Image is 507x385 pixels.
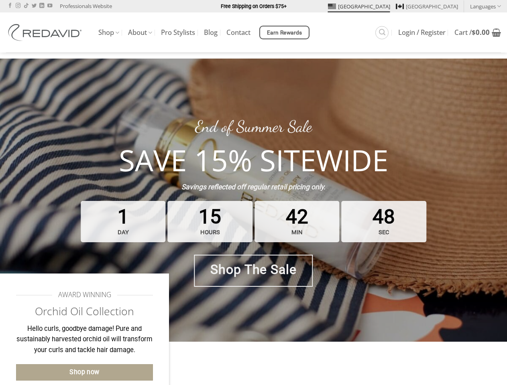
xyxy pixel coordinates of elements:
span: 48 [342,201,427,242]
bdi: 0.00 [472,28,490,37]
strong: Free Shipping on Orders $75+ [221,3,287,9]
span: Earn Rewards [267,28,302,37]
a: [GEOGRAPHIC_DATA] [396,0,458,12]
strong: SAVE 15% SITEWIDE [119,140,388,180]
a: Pro Stylists [161,25,195,40]
strong: day [83,225,164,240]
a: Search [375,26,389,39]
a: [GEOGRAPHIC_DATA] [328,0,390,12]
a: Languages [470,0,501,12]
a: Earn Rewards [259,26,309,39]
a: Follow on YouTube [47,3,52,9]
strong: sec [344,225,425,240]
h2: Orchid Oil Collection [16,304,153,318]
a: Follow on Twitter [32,3,37,9]
span: Cart / [454,29,490,36]
a: Shop [98,25,119,41]
a: Follow on LinkedIn [39,3,44,9]
img: REDAVID Salon Products | United States [6,24,86,41]
span: Shop now [69,367,100,377]
span: Shop The Sale [210,259,297,280]
span: 15 [167,201,252,242]
a: Login / Register [398,25,446,40]
a: Shop The Sale [194,255,313,287]
a: Follow on TikTok [24,3,29,9]
strong: Savings reflected off regular retail pricing only. [181,183,326,191]
strong: min [257,225,338,240]
span: $ [472,28,476,37]
a: Blog [204,25,218,40]
a: End of Summer Sale [195,117,312,136]
a: Follow on Instagram [16,3,20,9]
span: 1 [81,201,166,242]
a: Follow on Facebook [8,3,12,9]
a: View cart [454,24,501,41]
span: AWARD WINNING [58,290,111,300]
p: Hello curls, goodbye damage! Pure and sustainably harvested orchid oil will transform your curls ... [16,324,153,356]
span: Login / Register [398,29,446,36]
span: 42 [255,201,340,242]
a: Shop now [16,364,153,381]
a: About [128,25,152,41]
a: Contact [226,25,250,40]
strong: hours [169,225,250,240]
